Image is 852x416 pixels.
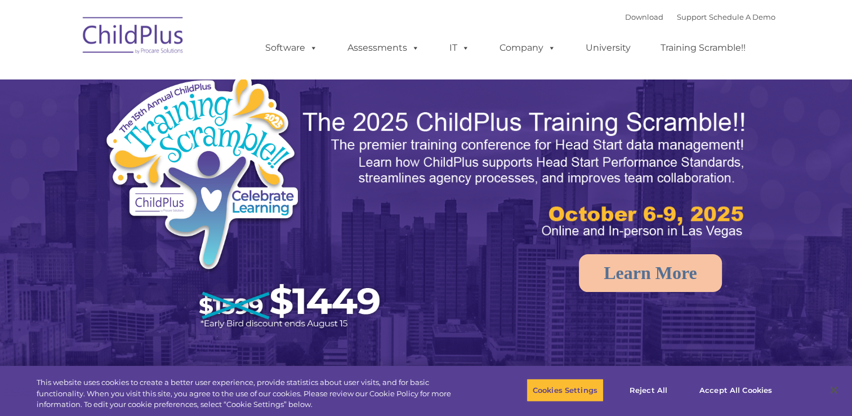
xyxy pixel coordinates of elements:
[574,37,642,59] a: University
[613,378,684,402] button: Reject All
[157,74,191,83] span: Last name
[579,254,722,292] a: Learn More
[527,378,604,402] button: Cookies Settings
[822,378,846,402] button: Close
[77,9,190,65] img: ChildPlus by Procare Solutions
[625,12,775,21] font: |
[649,37,757,59] a: Training Scramble!!
[488,37,567,59] a: Company
[157,121,204,129] span: Phone number
[438,37,481,59] a: IT
[677,12,707,21] a: Support
[709,12,775,21] a: Schedule A Demo
[625,12,663,21] a: Download
[254,37,329,59] a: Software
[336,37,431,59] a: Assessments
[693,378,778,402] button: Accept All Cookies
[37,377,469,410] div: This website uses cookies to create a better user experience, provide statistics about user visit...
